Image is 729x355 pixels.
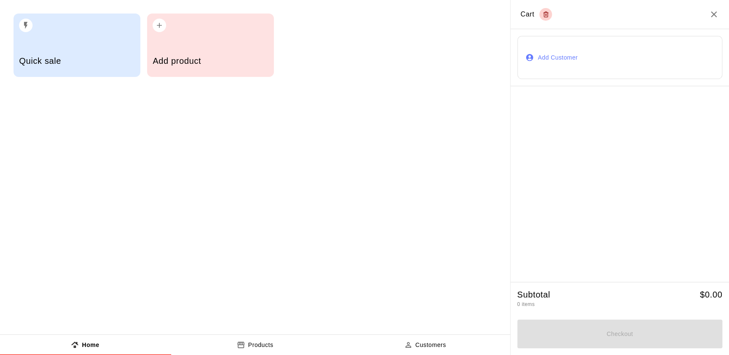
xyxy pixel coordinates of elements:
[521,8,552,21] div: Cart
[248,341,273,350] p: Products
[709,9,719,19] button: Close
[153,55,268,67] h5: Add product
[19,55,134,67] h5: Quick sale
[517,36,723,79] button: Add Customer
[517,289,550,300] h5: Subtotal
[539,8,552,21] button: Empty cart
[415,341,446,350] p: Customers
[14,14,140,77] button: Quick sale
[82,341,99,350] p: Home
[700,289,722,300] h5: $ 0.00
[147,14,274,77] button: Add product
[517,301,535,307] span: 0 items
